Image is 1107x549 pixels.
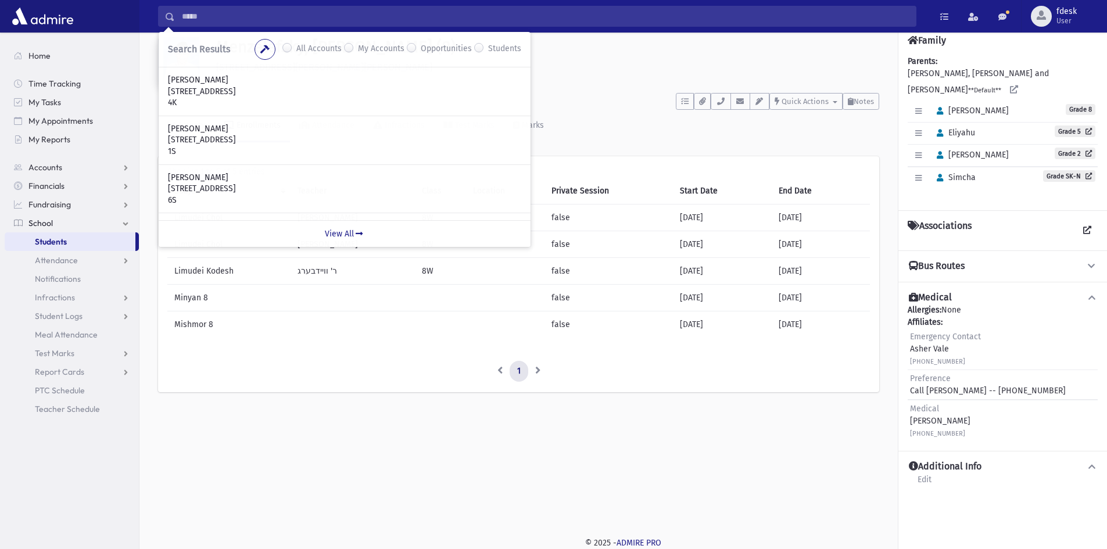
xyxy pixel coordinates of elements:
[673,231,772,258] td: [DATE]
[168,97,521,109] p: 4K
[932,150,1009,160] span: [PERSON_NAME]
[296,42,342,56] label: All Accounts
[28,78,81,89] span: Time Tracking
[5,325,139,344] a: Meal Attendance
[168,134,521,146] p: [STREET_ADDRESS]
[158,110,214,142] a: Activity
[544,311,673,338] td: false
[843,93,879,110] button: Notes
[673,285,772,311] td: [DATE]
[673,178,772,204] th: Start Date
[617,538,661,548] a: ADMIRE PRO
[167,311,291,338] td: Mishmor 8
[9,5,76,28] img: AdmirePro
[168,123,521,157] a: [PERSON_NAME] [STREET_ADDRESS] 1S
[167,285,291,311] td: Minyan 8
[5,363,139,381] a: Report Cards
[5,381,139,400] a: PTC Schedule
[159,220,531,247] a: View All
[5,232,135,251] a: Students
[5,270,139,288] a: Notifications
[5,214,139,232] a: School
[291,258,414,285] td: ר' וויידבערג
[1056,7,1077,16] span: fdesk
[35,404,100,414] span: Teacher Schedule
[421,42,472,56] label: Opportunities
[28,116,93,126] span: My Appointments
[772,311,870,338] td: [DATE]
[28,218,53,228] span: School
[35,255,78,265] span: Attendance
[772,178,870,204] th: End Date
[673,204,772,231] td: [DATE]
[1055,148,1095,159] a: Grade 2
[5,46,139,65] a: Home
[908,35,946,46] h4: Family
[772,231,870,258] td: [DATE]
[5,288,139,307] a: Infractions
[168,172,521,184] p: [PERSON_NAME]
[216,62,879,73] h6: [STREET_ADDRESS][PERSON_NAME][PERSON_NAME]
[168,86,521,98] p: [STREET_ADDRESS]
[782,97,829,106] span: Quick Actions
[544,204,673,231] td: false
[168,146,521,157] p: 1S
[932,128,975,138] span: Eliyahu
[917,473,932,494] a: Edit
[908,292,1098,304] button: Medical
[909,260,965,272] h4: Bus Routes
[28,181,65,191] span: Financials
[909,461,981,473] h4: Additional Info
[5,177,139,195] a: Financials
[5,307,139,325] a: Student Logs
[908,305,941,315] b: Allergies:
[772,204,870,231] td: [DATE]
[35,367,84,377] span: Report Cards
[35,292,75,303] span: Infractions
[168,172,521,206] a: [PERSON_NAME] [STREET_ADDRESS] 6S
[1043,170,1095,182] a: Grade SK-N
[673,311,772,338] td: [DATE]
[1066,104,1095,115] span: Grade 8
[168,183,521,195] p: [STREET_ADDRESS]
[415,258,466,285] td: 8W
[28,134,70,145] span: My Reports
[158,37,205,84] img: 9OQef8=
[544,285,673,311] td: false
[544,178,673,204] th: Private Session
[35,236,67,247] span: Students
[28,97,61,107] span: My Tasks
[910,404,939,414] span: Medical
[854,97,874,106] span: Notes
[510,361,528,382] a: 1
[5,158,139,177] a: Accounts
[1077,220,1098,241] a: View all Associations
[544,231,673,258] td: false
[772,285,870,311] td: [DATE]
[544,258,673,285] td: false
[28,162,62,173] span: Accounts
[908,461,1098,473] button: Additional Info
[168,74,521,109] a: [PERSON_NAME] [STREET_ADDRESS] 4K
[175,6,916,27] input: Search
[488,42,521,56] label: Students
[35,348,74,358] span: Test Marks
[167,258,291,285] td: Limudei Kodesh
[35,274,81,284] span: Notifications
[216,37,879,57] h1: Menzelefsky, [PERSON_NAME] (8)
[35,311,83,321] span: Student Logs
[932,173,976,182] span: Simcha
[168,195,521,206] p: 6S
[908,55,1098,201] div: [PERSON_NAME], [PERSON_NAME] and [PERSON_NAME]
[910,403,970,439] div: [PERSON_NAME]
[772,258,870,285] td: [DATE]
[1055,125,1095,137] a: Grade 5
[168,123,521,135] p: [PERSON_NAME]
[932,106,1009,116] span: [PERSON_NAME]
[28,51,51,61] span: Home
[5,74,139,93] a: Time Tracking
[908,317,943,327] b: Affiliates:
[5,400,139,418] a: Teacher Schedule
[28,199,71,210] span: Fundraising
[358,42,404,56] label: My Accounts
